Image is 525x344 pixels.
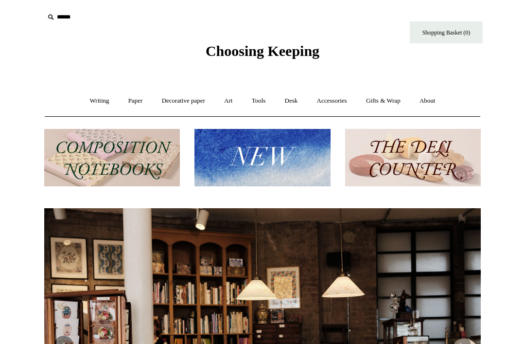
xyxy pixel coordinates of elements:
a: Art [215,88,241,114]
span: Choosing Keeping [206,43,319,59]
a: Accessories [308,88,356,114]
a: Decorative paper [153,88,214,114]
a: Tools [243,88,275,114]
a: About [411,88,444,114]
a: Choosing Keeping [206,51,319,57]
a: Paper [120,88,152,114]
a: Desk [276,88,307,114]
img: 202302 Composition ledgers.jpg__PID:69722ee6-fa44-49dd-a067-31375e5d54ec [44,129,180,187]
a: Writing [81,88,118,114]
img: The Deli Counter [345,129,481,187]
a: Shopping Basket (0) [410,21,483,43]
a: Gifts & Wrap [357,88,409,114]
img: New.jpg__PID:f73bdf93-380a-4a35-bcfe-7823039498e1 [194,129,330,187]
